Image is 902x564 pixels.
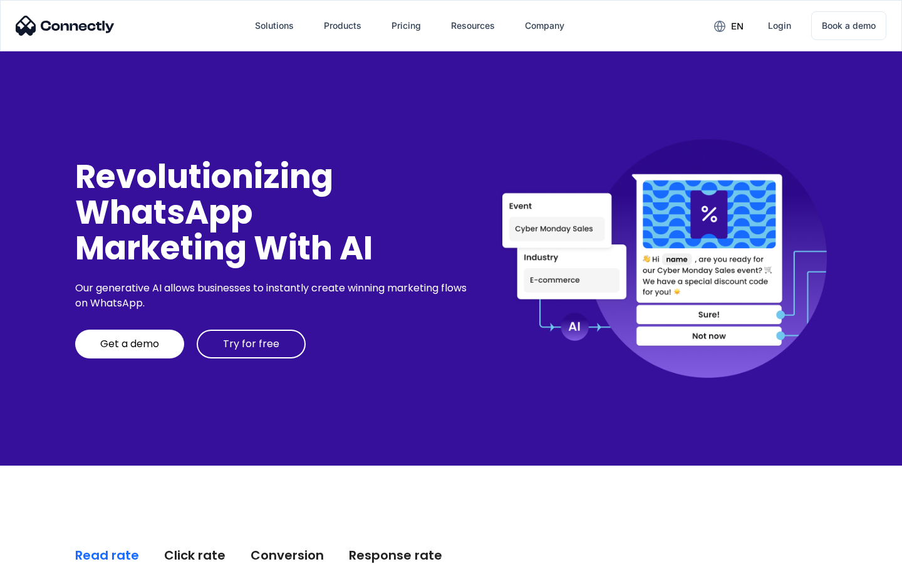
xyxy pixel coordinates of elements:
div: Products [324,17,361,34]
div: Conversion [251,546,324,564]
div: Click rate [164,546,225,564]
a: Login [758,11,801,41]
div: Solutions [255,17,294,34]
div: Login [768,17,791,34]
div: Revolutionizing WhatsApp Marketing With AI [75,159,471,266]
a: Get a demo [75,330,184,358]
a: Pricing [381,11,431,41]
img: Connectly Logo [16,16,115,36]
div: Resources [451,17,495,34]
div: Get a demo [100,338,159,350]
div: en [731,18,744,35]
a: Try for free [197,330,306,358]
a: Book a demo [811,11,886,40]
div: Try for free [223,338,279,350]
div: Company [525,17,564,34]
div: Read rate [75,546,139,564]
div: Our generative AI allows businesses to instantly create winning marketing flows on WhatsApp. [75,281,471,311]
div: Pricing [391,17,421,34]
div: Response rate [349,546,442,564]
